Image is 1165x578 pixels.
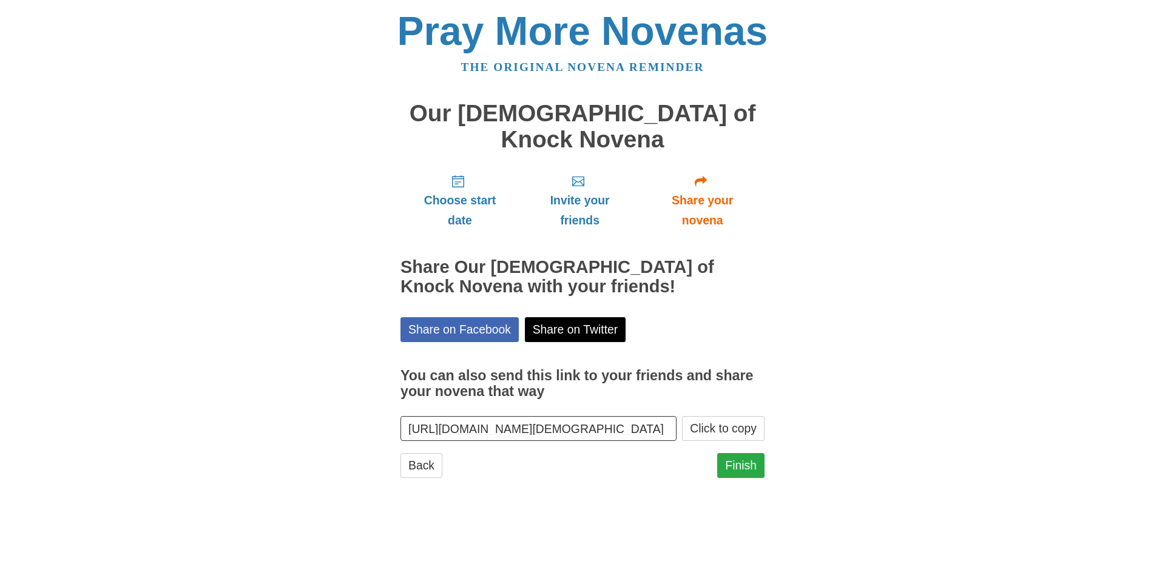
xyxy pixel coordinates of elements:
span: Invite your friends [532,190,628,230]
button: Click to copy [682,416,765,441]
h3: You can also send this link to your friends and share your novena that way [400,368,765,399]
h1: Our [DEMOGRAPHIC_DATA] of Knock Novena [400,101,765,152]
a: Invite your friends [519,164,640,237]
a: Share on Twitter [525,317,626,342]
a: Finish [717,453,765,478]
a: Share your novena [640,164,765,237]
h2: Share Our [DEMOGRAPHIC_DATA] of Knock Novena with your friends! [400,258,765,297]
span: Share your novena [652,190,752,230]
span: Choose start date [413,190,507,230]
a: Back [400,453,442,478]
a: Share on Facebook [400,317,519,342]
a: The original novena reminder [461,61,704,73]
a: Pray More Novenas [397,8,768,53]
a: Choose start date [400,164,519,237]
